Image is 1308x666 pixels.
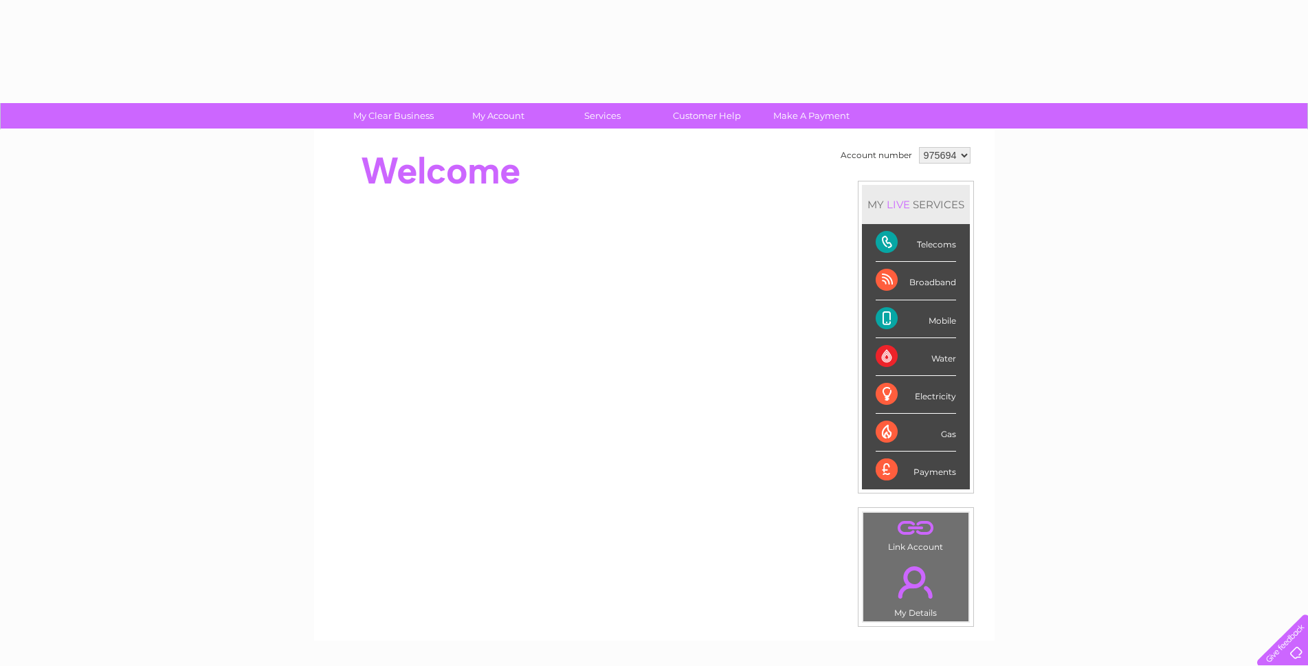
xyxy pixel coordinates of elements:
a: Make A Payment [755,103,868,129]
div: Broadband [876,262,956,300]
td: Account number [837,144,916,167]
div: Payments [876,452,956,489]
a: Customer Help [650,103,764,129]
a: . [867,558,965,606]
td: My Details [863,555,969,622]
a: My Clear Business [337,103,450,129]
a: . [867,516,965,540]
div: LIVE [884,198,913,211]
td: Link Account [863,512,969,555]
div: Mobile [876,300,956,338]
div: Telecoms [876,224,956,262]
div: MY SERVICES [862,185,970,224]
a: My Account [441,103,555,129]
a: Services [546,103,659,129]
div: Electricity [876,376,956,414]
div: Gas [876,414,956,452]
div: Water [876,338,956,376]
